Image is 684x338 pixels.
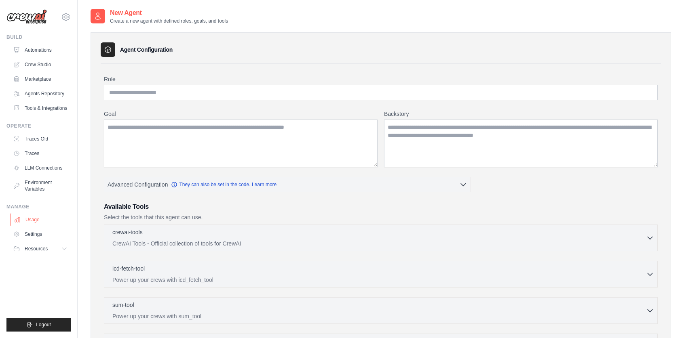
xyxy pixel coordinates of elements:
h3: Agent Configuration [120,46,173,54]
a: Automations [10,44,71,57]
div: Operate [6,123,71,129]
p: Create a new agent with defined roles, goals, and tools [110,18,228,24]
span: Resources [25,246,48,252]
label: Backstory [384,110,658,118]
span: Advanced Configuration [108,181,168,189]
button: Resources [10,242,71,255]
a: LLM Connections [10,162,71,174]
a: Settings [10,228,71,241]
a: Traces [10,147,71,160]
span: Logout [36,321,51,328]
div: Manage [6,204,71,210]
h2: New Agent [110,8,228,18]
p: CrewAI Tools - Official collection of tools for CrewAI [112,239,646,248]
p: Power up your crews with sum_tool [112,312,646,320]
p: icd-fetch-tool [112,265,145,273]
p: Power up your crews with icd_fetch_tool [112,276,646,284]
h3: Available Tools [104,202,658,212]
p: Select the tools that this agent can use. [104,213,658,221]
a: Environment Variables [10,176,71,195]
button: sum-tool Power up your crews with sum_tool [108,301,654,320]
a: Traces Old [10,132,71,145]
div: Build [6,34,71,40]
label: Goal [104,110,378,118]
p: sum-tool [112,301,134,309]
a: Tools & Integrations [10,102,71,115]
button: Advanced Configuration They can also be set in the code. Learn more [104,177,471,192]
a: Crew Studio [10,58,71,71]
img: Logo [6,9,47,25]
a: Usage [11,213,72,226]
a: Agents Repository [10,87,71,100]
button: crewai-tools CrewAI Tools - Official collection of tools for CrewAI [108,228,654,248]
button: icd-fetch-tool Power up your crews with icd_fetch_tool [108,265,654,284]
label: Role [104,75,658,83]
a: They can also be set in the code. Learn more [171,181,277,188]
button: Logout [6,318,71,332]
a: Marketplace [10,73,71,86]
p: crewai-tools [112,228,143,236]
